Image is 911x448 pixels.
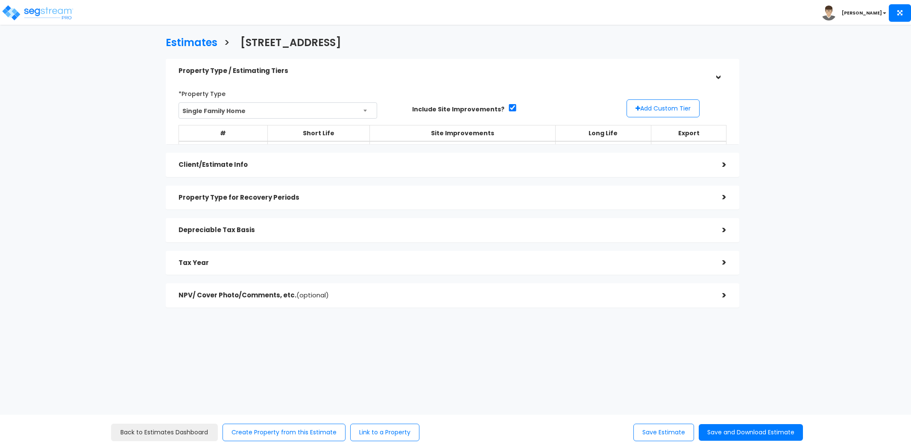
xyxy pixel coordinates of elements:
div: > [709,224,726,237]
h3: [STREET_ADDRESS] [240,37,341,50]
img: logo_pro_r.png [1,4,74,21]
button: Link to a Property [350,424,419,441]
button: Add Custom Tier [627,99,700,117]
label: *Property Type [179,87,226,98]
button: Create Property from this Estimate [223,424,346,441]
button: Save and Download Estimate [699,424,803,441]
h5: Client/Estimate Info [179,161,710,169]
th: # [179,125,267,142]
a: Estimates [159,29,217,55]
th: Long Life [556,125,651,142]
div: > [709,256,726,269]
div: > [712,63,725,80]
h3: Estimates [166,37,217,50]
div: > [709,191,726,204]
div: > [709,289,726,302]
h5: Property Type / Estimating Tiers [179,67,710,75]
b: [PERSON_NAME] [842,10,882,16]
th: Site Improvements [370,125,556,142]
img: avatar.png [821,6,836,20]
h5: Property Type for Recovery Periods [179,194,710,201]
td: 16.25% [267,141,370,160]
a: Back to Estimates Dashboard [111,424,218,441]
div: > [709,158,726,172]
td: 4.49% [370,141,556,160]
span: Single Family Home [179,102,378,119]
button: Save Estimate [633,424,694,441]
td: 79.26% [556,141,651,160]
th: Short Life [267,125,370,142]
th: Export [651,125,726,142]
h5: Depreciable Tax Basis [179,227,710,234]
span: (optional) [296,291,329,300]
h5: NPV/ Cover Photo/Comments, etc. [179,292,710,299]
span: Single Family Home [179,103,377,119]
h3: > [224,37,230,50]
a: [STREET_ADDRESS] [234,29,341,55]
label: Include Site Improvements? [412,105,504,113]
h5: Tax Year [179,259,710,267]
